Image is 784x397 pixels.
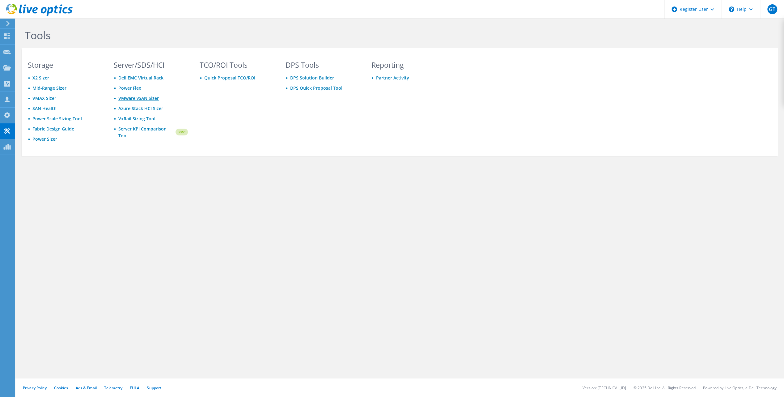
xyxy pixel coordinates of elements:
[23,385,47,391] a: Privacy Policy
[118,126,175,139] a: Server KPI Comparison Tool
[583,385,626,391] li: Version: [TECHNICAL_ID]
[32,116,82,122] a: Power Scale Sizing Tool
[104,385,122,391] a: Telemetry
[114,62,188,68] h3: Server/SDS/HCI
[371,62,446,68] h3: Reporting
[118,105,163,111] a: Azure Stack HCI Sizer
[130,385,139,391] a: EULA
[703,385,777,391] li: Powered by Live Optics, a Dell Technology
[290,85,342,91] a: DPS Quick Proposal Tool
[286,62,360,68] h3: DPS Tools
[118,75,163,81] a: Dell EMC Virtual Rack
[147,385,161,391] a: Support
[634,385,696,391] li: © 2025 Dell Inc. All Rights Reserved
[175,125,188,139] img: new-badge.svg
[28,62,102,68] h3: Storage
[118,85,141,91] a: Power Flex
[767,4,777,14] span: GT
[32,126,74,132] a: Fabric Design Guide
[32,105,57,111] a: SAN Health
[25,29,442,42] h1: Tools
[118,95,159,101] a: VMware vSAN Sizer
[200,62,274,68] h3: TCO/ROI Tools
[32,85,66,91] a: Mid-Range Sizer
[32,95,56,101] a: VMAX Sizer
[376,75,409,81] a: Partner Activity
[32,75,49,81] a: X2 Sizer
[204,75,255,81] a: Quick Proposal TCO/ROI
[32,136,57,142] a: Power Sizer
[118,116,155,122] a: VxRail Sizing Tool
[54,385,68,391] a: Cookies
[290,75,334,81] a: DPS Solution Builder
[729,6,734,12] svg: \n
[76,385,97,391] a: Ads & Email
